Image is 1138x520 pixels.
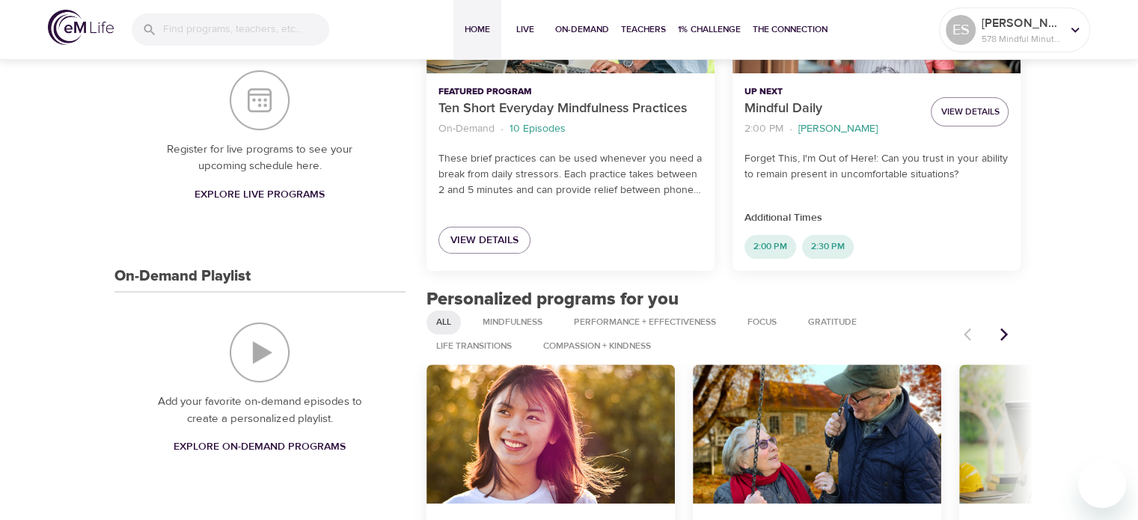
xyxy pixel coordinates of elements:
[798,311,866,334] div: Gratitude
[621,22,666,37] span: Teachers
[438,119,703,139] nav: breadcrumb
[426,364,675,504] button: 7 Days of Emotional Intelligence
[744,240,796,253] span: 2:00 PM
[438,99,703,119] p: Ten Short Everyday Mindfulness Practices
[163,13,329,46] input: Find programs, teachers, etc...
[114,268,251,285] h3: On-Demand Playlist
[426,289,1021,311] h2: Personalized programs for you
[693,364,941,504] button: 7 Days of Aging Gracefully
[144,394,376,427] p: Add your favorite on-demand episodes to create a personalized playlist.
[931,97,1009,126] button: View Details
[426,334,521,358] div: Life Transitions
[946,15,976,45] div: ES
[48,10,114,45] img: logo
[940,104,999,120] span: View Details
[510,121,566,137] p: 10 Episodes
[474,316,551,328] span: Mindfulness
[982,14,1061,32] p: [PERSON_NAME]
[789,119,792,139] li: ·
[427,316,460,328] span: All
[744,235,796,259] div: 2:00 PM
[144,141,376,175] p: Register for live programs to see your upcoming schedule here.
[982,32,1061,46] p: 578 Mindful Minutes
[438,121,495,137] p: On-Demand
[753,22,828,37] span: The Connection
[168,433,352,461] a: Explore On-Demand Programs
[802,240,854,253] span: 2:30 PM
[533,334,661,358] div: Compassion + Kindness
[744,85,919,99] p: Up Next
[744,210,1009,226] p: Additional Times
[438,227,530,254] a: View Details
[744,151,1009,183] p: Forget This, I'm Out of Here!: Can you trust in your ability to remain present in uncomfortable s...
[459,22,495,37] span: Home
[744,119,919,139] nav: breadcrumb
[427,340,521,352] span: Life Transitions
[555,22,609,37] span: On-Demand
[534,340,660,352] span: Compassion + Kindness
[744,121,783,137] p: 2:00 PM
[473,311,552,334] div: Mindfulness
[507,22,543,37] span: Live
[174,438,346,456] span: Explore On-Demand Programs
[189,181,331,209] a: Explore Live Programs
[195,186,325,204] span: Explore Live Programs
[744,99,919,119] p: Mindful Daily
[438,85,703,99] p: Featured Program
[988,318,1021,351] button: Next items
[564,311,726,334] div: Performance + Effectiveness
[678,22,741,37] span: 1% Challenge
[565,316,725,328] span: Performance + Effectiveness
[501,119,504,139] li: ·
[438,151,703,198] p: These brief practices can be used whenever you need a break from daily stressors. Each practice t...
[426,311,461,334] div: All
[738,311,786,334] div: Focus
[798,121,878,137] p: [PERSON_NAME]
[799,316,866,328] span: Gratitude
[230,70,290,130] img: Your Live Schedule
[450,231,518,250] span: View Details
[738,316,786,328] span: Focus
[1078,460,1126,508] iframe: Button to launch messaging window
[230,322,290,382] img: On-Demand Playlist
[802,235,854,259] div: 2:30 PM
